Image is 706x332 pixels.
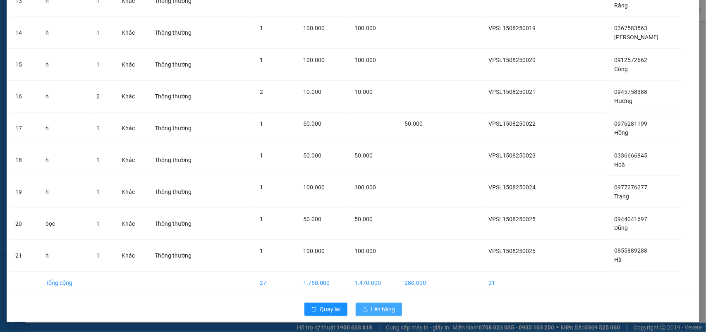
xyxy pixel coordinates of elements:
span: 50.000 [354,216,373,222]
span: 100.000 [304,57,325,63]
td: 21 [482,272,558,294]
span: 2 [260,88,263,95]
span: Hà [615,257,622,263]
td: 15 [9,49,39,81]
td: Khác [115,17,148,49]
button: uploadLên hàng [356,303,402,316]
td: 280.000 [398,272,442,294]
span: 1 [96,189,100,195]
span: 10.000 [354,88,373,95]
td: h [39,49,90,81]
span: 50.000 [304,216,322,222]
td: Thông thường [148,240,212,272]
td: Khác [115,112,148,144]
td: h [39,81,90,112]
span: 1 [96,125,100,131]
span: Hoà [615,161,625,168]
td: 14 [9,17,39,49]
span: 0976281199 [615,120,648,127]
span: 100.000 [354,25,376,31]
span: Răng [615,2,628,9]
td: 1.470.000 [348,272,398,294]
span: 100.000 [304,25,325,31]
span: Hương [615,98,633,104]
span: VPSL1508250023 [488,152,536,159]
span: 1 [96,252,100,259]
button: rollbackQuay lại [304,303,347,316]
td: h [39,112,90,144]
span: 0945758388 [615,88,648,95]
span: VPSL1508250020 [488,57,536,63]
td: h [39,176,90,208]
td: 17 [9,112,39,144]
span: 100.000 [354,57,376,63]
span: VPSL1508250022 [488,120,536,127]
span: upload [362,306,368,313]
span: 1 [96,220,100,227]
td: Khác [115,81,148,112]
td: Khác [115,49,148,81]
td: 18 [9,144,39,176]
span: 1 [260,57,263,63]
td: h [39,144,90,176]
span: Quay lại [320,305,341,314]
span: 0912572662 [615,57,648,63]
td: Thông thường [148,49,212,81]
span: VPSL1508250024 [488,184,536,191]
span: VPSL1508250021 [488,88,536,95]
span: 50.000 [405,120,423,127]
span: 2 [96,93,100,100]
span: 100.000 [304,248,325,254]
span: 0367583563 [615,25,648,31]
td: Thông thường [148,17,212,49]
span: 1 [260,184,263,191]
td: Khác [115,240,148,272]
span: 1 [260,120,263,127]
td: 19 [9,176,39,208]
span: Trang [615,193,629,200]
span: Dũng [615,225,628,232]
td: 1.750.000 [297,272,348,294]
td: bọc [39,208,90,240]
td: Thông thường [148,112,212,144]
td: Thông thường [148,176,212,208]
span: VPSL1508250025 [488,216,536,222]
td: Khác [115,208,148,240]
td: Khác [115,144,148,176]
span: [PERSON_NAME] [615,34,659,41]
td: Tổng cộng [39,272,90,294]
span: 1 [260,152,263,159]
span: 1 [260,216,263,222]
span: rollback [311,306,317,313]
div: hx [11,57,153,76]
td: Thông thường [148,208,212,240]
span: 0977276277 [615,184,648,191]
span: 0944041697 [615,216,648,222]
td: Khác [115,176,148,208]
span: Hồng [615,129,629,136]
span: 50.000 [354,152,373,159]
span: 1 [96,61,100,68]
span: Công [615,66,628,72]
span: 10.000 [304,88,322,95]
span: 100.000 [304,184,325,191]
td: h [39,17,90,49]
span: 1 [260,25,263,31]
span: 1 [96,29,100,36]
td: h [39,240,90,272]
span: 100.000 [354,184,376,191]
td: 21 [9,240,39,272]
span: VPSL1508250026 [488,248,536,254]
td: Thông thường [148,144,212,176]
div: Tên hàng [13,48,150,55]
span: 0336666845 [615,152,648,159]
span: 100.000 [354,248,376,254]
td: 16 [9,81,39,112]
td: Thông thường [148,81,212,112]
span: 50.000 [304,120,322,127]
span: VPSL1508250019 [488,25,536,31]
span: 1 [96,157,100,163]
span: 50.000 [304,152,322,159]
span: 1 [260,248,263,254]
td: 27 [254,272,297,294]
